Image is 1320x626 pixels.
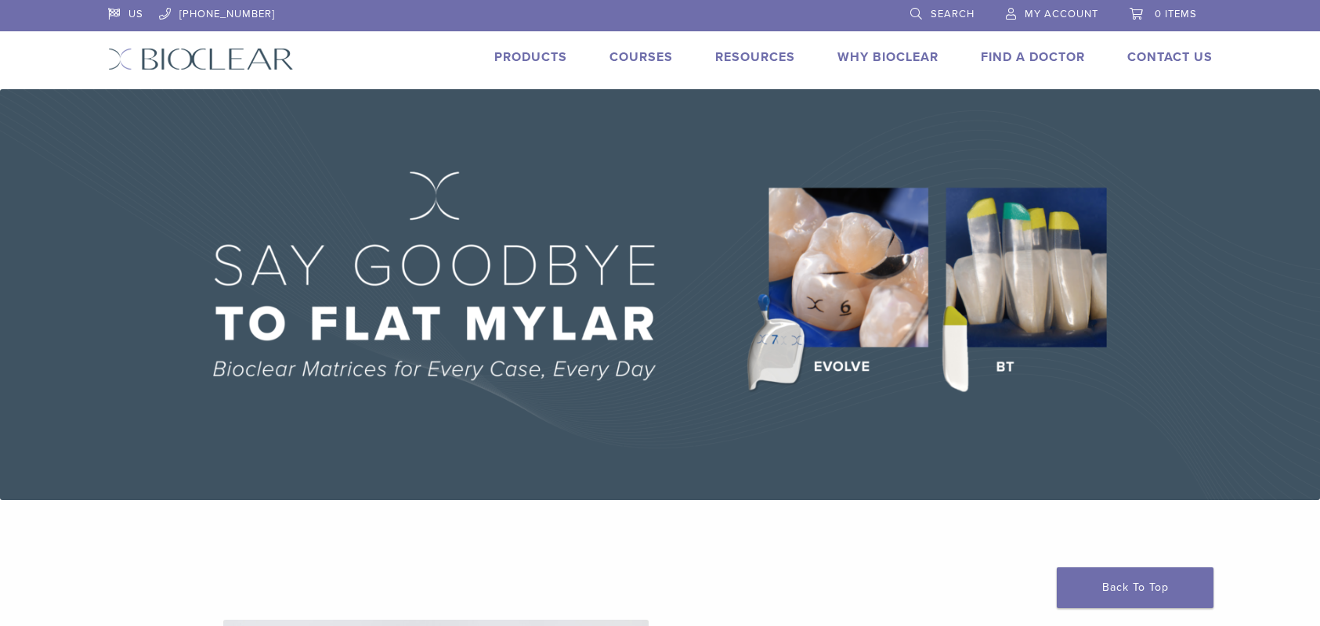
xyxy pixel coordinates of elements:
[494,49,567,65] a: Products
[837,49,938,65] a: Why Bioclear
[931,8,975,20] span: Search
[1025,8,1098,20] span: My Account
[981,49,1085,65] a: Find A Doctor
[1155,8,1197,20] span: 0 items
[108,48,294,70] img: Bioclear
[715,49,795,65] a: Resources
[609,49,673,65] a: Courses
[1127,49,1213,65] a: Contact Us
[1057,567,1213,608] a: Back To Top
